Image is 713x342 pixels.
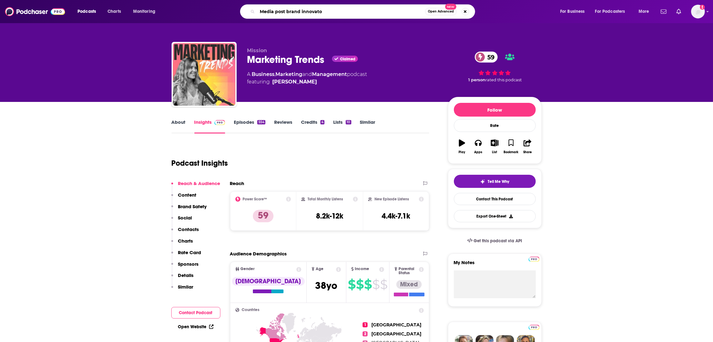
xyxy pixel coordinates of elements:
[474,238,522,244] span: Get this podcast via API
[171,192,197,204] button: Content
[234,119,265,133] a: Episodes554
[674,6,684,17] a: Show notifications dropdown
[529,324,540,330] a: Pro website
[639,7,649,16] span: More
[257,7,425,17] input: Search podcasts, credits, & more...
[346,120,351,124] div: 10
[448,48,542,86] div: 59 1 personrated this podcast
[459,150,465,154] div: Play
[428,10,454,13] span: Open Advanced
[425,8,457,15] button: Open AdvancedNew
[171,215,192,226] button: Social
[462,233,527,249] a: Get this podcast via API
[78,7,96,16] span: Podcasts
[276,71,303,77] a: Marketing
[480,179,485,184] img: tell me why sparkle
[194,119,225,133] a: InsightsPodchaser Pro
[355,267,369,271] span: Income
[486,135,503,158] button: List
[103,7,125,17] a: Charts
[230,251,287,257] h2: Audience Demographics
[333,119,351,133] a: Lists10
[658,6,669,17] a: Show notifications dropdown
[171,180,220,192] button: Reach & Audience
[595,7,625,16] span: For Podcasters
[171,261,199,273] button: Sponsors
[492,150,497,154] div: List
[171,226,199,238] button: Contacts
[171,307,220,319] button: Contact Podcast
[371,322,421,328] span: [GEOGRAPHIC_DATA]
[474,150,482,154] div: Apps
[556,7,593,17] button: open menu
[396,280,422,289] div: Mixed
[519,135,535,158] button: Share
[320,120,324,124] div: 4
[454,175,536,188] button: tell me why sparkleTell Me Why
[380,279,387,289] span: $
[214,120,225,125] img: Podchaser Pro
[340,58,355,61] span: Claimed
[5,6,65,18] img: Podchaser - Follow, Share and Rate Podcasts
[232,277,305,286] div: [DEMOGRAPHIC_DATA]
[178,215,192,221] p: Social
[178,272,194,278] p: Details
[312,71,347,77] a: Management
[488,179,509,184] span: Tell Me Why
[171,238,193,249] button: Charts
[253,210,274,222] p: 59
[273,78,317,86] a: Jeremy Bergeron
[171,272,194,284] button: Details
[523,150,532,154] div: Share
[171,284,193,295] button: Similar
[178,192,197,198] p: Content
[363,322,368,327] span: 1
[178,324,213,329] a: Open Website
[178,249,201,255] p: Rate Card
[178,238,193,244] p: Charts
[172,119,186,133] a: About
[133,7,155,16] span: Monitoring
[560,7,585,16] span: For Business
[529,256,540,262] a: Pro website
[315,279,337,292] span: 38 yo
[529,257,540,262] img: Podchaser Pro
[591,7,634,17] button: open menu
[171,204,207,215] button: Brand Safety
[691,5,705,18] img: User Profile
[469,78,486,82] span: 1 person
[486,78,522,82] span: rated this podcast
[129,7,163,17] button: open menu
[241,267,255,271] span: Gender
[700,5,705,10] svg: Add a profile image
[399,267,418,275] span: Parental Status
[454,103,536,117] button: Follow
[503,135,519,158] button: Bookmark
[308,197,343,201] h2: Total Monthly Listens
[247,71,367,86] div: A podcast
[247,78,367,86] span: featuring
[243,197,267,201] h2: Power Score™
[454,135,470,158] button: Play
[374,197,409,201] h2: New Episode Listens
[108,7,121,16] span: Charts
[454,119,536,132] div: Rate
[178,284,193,290] p: Similar
[363,331,368,336] span: 2
[230,180,244,186] h2: Reach
[360,119,375,133] a: Similar
[178,261,199,267] p: Sponsors
[178,204,207,209] p: Brand Safety
[172,158,228,168] h1: Podcast Insights
[691,5,705,18] button: Show profile menu
[257,120,265,124] div: 554
[364,279,372,289] span: $
[316,211,343,221] h3: 8.2k-12k
[171,249,201,261] button: Rate Card
[372,279,379,289] span: $
[242,308,260,312] span: Countries
[481,52,498,63] span: 59
[274,119,292,133] a: Reviews
[470,135,486,158] button: Apps
[301,119,324,133] a: Credits4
